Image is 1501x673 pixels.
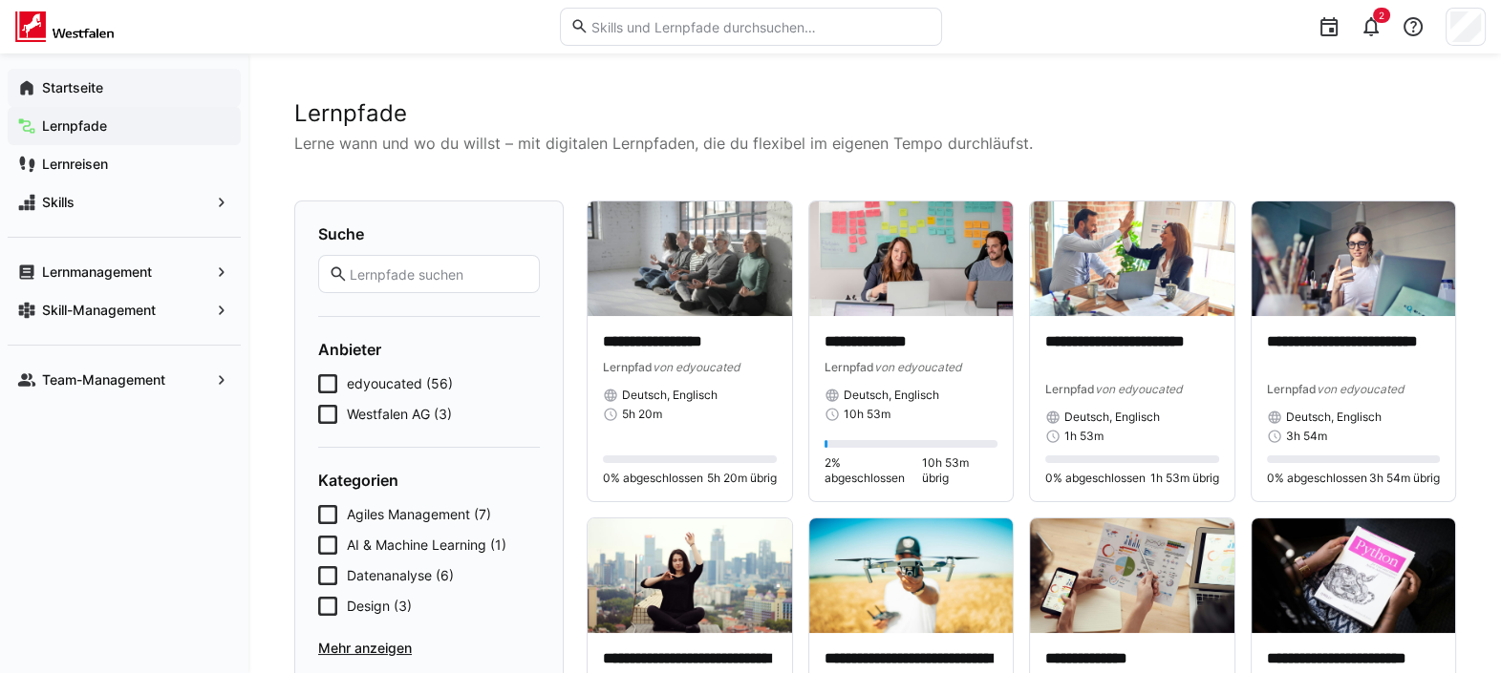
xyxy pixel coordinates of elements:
[294,132,1455,155] p: Lerne wann und wo du willst – mit digitalen Lernpfaden, die du flexibel im eigenen Tempo durchläu...
[1030,201,1234,316] img: image
[1064,429,1104,444] span: 1h 53m
[1252,201,1456,316] img: image
[1286,429,1327,444] span: 3h 54m
[318,471,540,490] h4: Kategorien
[1286,410,1382,425] span: Deutsch, Englisch
[347,405,452,424] span: Westfalen AG (3)
[589,18,931,35] input: Skills und Lernpfade durchsuchen…
[1267,382,1317,396] span: Lernpfad
[1045,471,1146,486] span: 0% abgeschlossen
[1317,382,1404,396] span: von edyoucated
[825,360,874,374] span: Lernpfad
[622,388,718,403] span: Deutsch, Englisch
[809,201,1014,316] img: image
[347,374,453,393] span: edyoucated (56)
[874,360,961,374] span: von edyoucated
[347,536,506,555] span: AI & Machine Learning (1)
[347,566,454,585] span: Datenanalyse (6)
[348,265,529,283] input: Lernpfade suchen
[603,471,703,486] span: 0% abgeschlossen
[1369,471,1440,486] span: 3h 54m übrig
[588,201,792,316] img: image
[318,224,540,243] h4: Suche
[1150,471,1219,486] span: 1h 53m übrig
[1030,518,1234,633] img: image
[844,407,890,422] span: 10h 53m
[653,360,740,374] span: von edyoucated
[1064,410,1160,425] span: Deutsch, Englisch
[1267,471,1367,486] span: 0% abgeschlossen
[588,518,792,633] img: image
[318,639,540,658] span: Mehr anzeigen
[825,455,923,486] span: 2% abgeschlossen
[1252,518,1456,633] img: image
[603,360,653,374] span: Lernpfad
[809,518,1014,633] img: image
[1379,10,1384,21] span: 2
[347,505,491,524] span: Agiles Management (7)
[844,388,939,403] span: Deutsch, Englisch
[294,99,1455,128] h2: Lernpfade
[922,455,997,486] span: 10h 53m übrig
[1095,382,1182,396] span: von edyoucated
[707,471,777,486] span: 5h 20m übrig
[347,597,412,616] span: Design (3)
[622,407,662,422] span: 5h 20m
[1045,382,1095,396] span: Lernpfad
[318,340,540,359] h4: Anbieter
